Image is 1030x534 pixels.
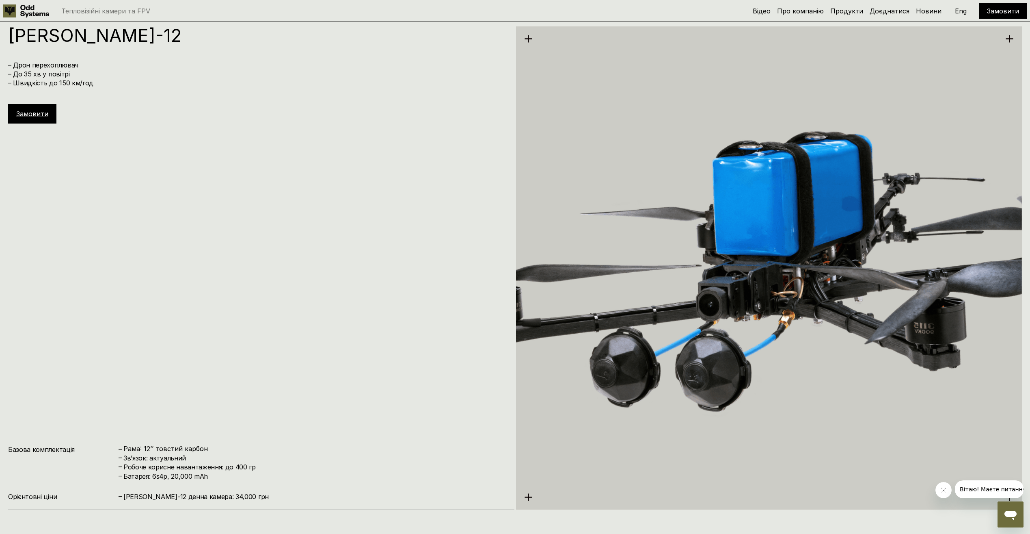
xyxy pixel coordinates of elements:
a: Доєднатися [870,7,909,15]
a: Продукти [830,7,863,15]
h4: Батарея: 6s4p, 20,000 mAh [123,472,506,481]
iframe: Кнопка для запуску вікна повідомлень [998,501,1024,527]
a: Замовити [987,7,1019,15]
h4: – [119,471,122,480]
h4: – [119,492,122,501]
span: Вітаю! Маєте питання? [5,6,74,12]
h4: – [119,453,122,462]
p: Eng [955,8,967,14]
h4: – [119,445,122,454]
a: Замовити [16,110,48,118]
h4: Орієнтовні ціни [8,492,118,501]
p: Рама: 12’’ товстий карбон [123,445,506,453]
h4: [PERSON_NAME]-12 денна камера: 34,000 грн [123,492,506,501]
h4: Базова комплектація [8,445,118,454]
a: Новини [916,7,941,15]
h4: – Дрон перехоплювач – До 35 хв у повітрі – Швидкість до 150 км/год [8,61,506,88]
iframe: Повідомлення від компанії [955,480,1024,498]
h4: Робоче корисне навантаження: до 400 гр [123,462,506,471]
h4: Зв’язок: актуальний [123,454,506,462]
iframe: Закрити повідомлення [935,482,952,498]
h4: – [119,462,122,471]
p: Тепловізійні камери та FPV [61,8,150,14]
a: Про компанію [777,7,824,15]
a: Відео [753,7,771,15]
h1: [PERSON_NAME]-12 [8,26,506,44]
